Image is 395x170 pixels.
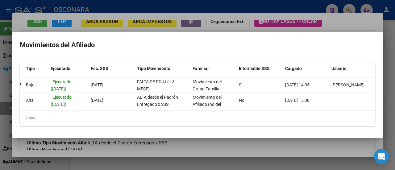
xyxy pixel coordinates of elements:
[193,79,222,91] span: Movimiento del Grupo Familiar
[26,82,35,87] span: Baja
[135,62,190,75] datatable-header-cell: Tipo Movimiento
[239,66,270,71] span: Informable SSS
[26,98,34,103] span: Alta
[239,82,242,87] span: Si
[285,82,310,87] span: [DATE] 14:35
[193,66,209,71] span: Familiar
[91,98,103,103] span: [DATE]
[190,62,236,75] datatable-header-cell: Familiar
[23,62,48,75] datatable-header-cell: Tipo
[239,98,244,103] span: No
[137,66,170,71] span: Tipo Movimiento
[285,98,310,103] span: [DATE] 15:38
[285,66,302,71] span: Cargado
[91,66,108,71] span: Fec. SSS
[20,39,375,51] h2: Movimientos del Afiliado
[26,66,35,71] span: Tipo
[329,62,375,75] datatable-header-cell: Usuario
[20,110,375,126] div: 2 total
[193,95,222,114] span: Movimiento del Afiliado (no del grupo)
[374,149,389,164] div: Open Intercom Messenger
[137,79,175,91] span: FALTA DE DDJJ (+ 3 MESE)
[236,62,283,75] datatable-header-cell: Informable SSS
[331,82,364,87] span: [PERSON_NAME]
[283,62,329,75] datatable-header-cell: Cargado
[51,66,70,71] span: Ejecutado
[51,79,72,91] span: Ejecutado ([DATE])
[88,62,135,75] datatable-header-cell: Fec. SSS
[51,95,72,107] span: Ejecutado ([DATE])
[91,82,103,87] span: [DATE]
[137,95,178,107] span: ALTA desde el Padrón Entregado x SSS
[48,62,88,75] datatable-header-cell: Ejecutado
[331,66,347,71] span: Usuario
